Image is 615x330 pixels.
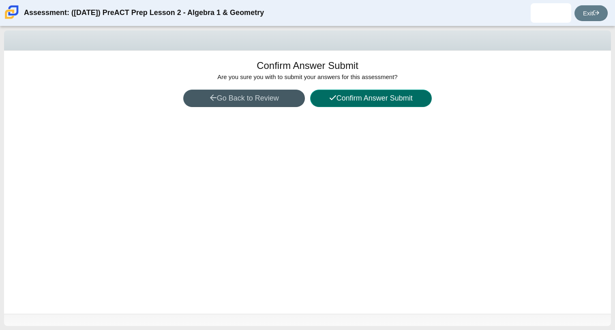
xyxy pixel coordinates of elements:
img: janeiza.bedolla.X60TKf [544,6,557,19]
button: Go Back to Review [183,90,305,107]
span: Are you sure you with to submit your answers for this assessment? [217,73,397,80]
button: Confirm Answer Submit [310,90,432,107]
h1: Confirm Answer Submit [257,59,358,73]
a: Carmen School of Science & Technology [3,15,20,22]
a: Exit [574,5,608,21]
img: Carmen School of Science & Technology [3,4,20,21]
div: Assessment: ([DATE]) PreACT Prep Lesson 2 - Algebra 1 & Geometry [24,3,264,23]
